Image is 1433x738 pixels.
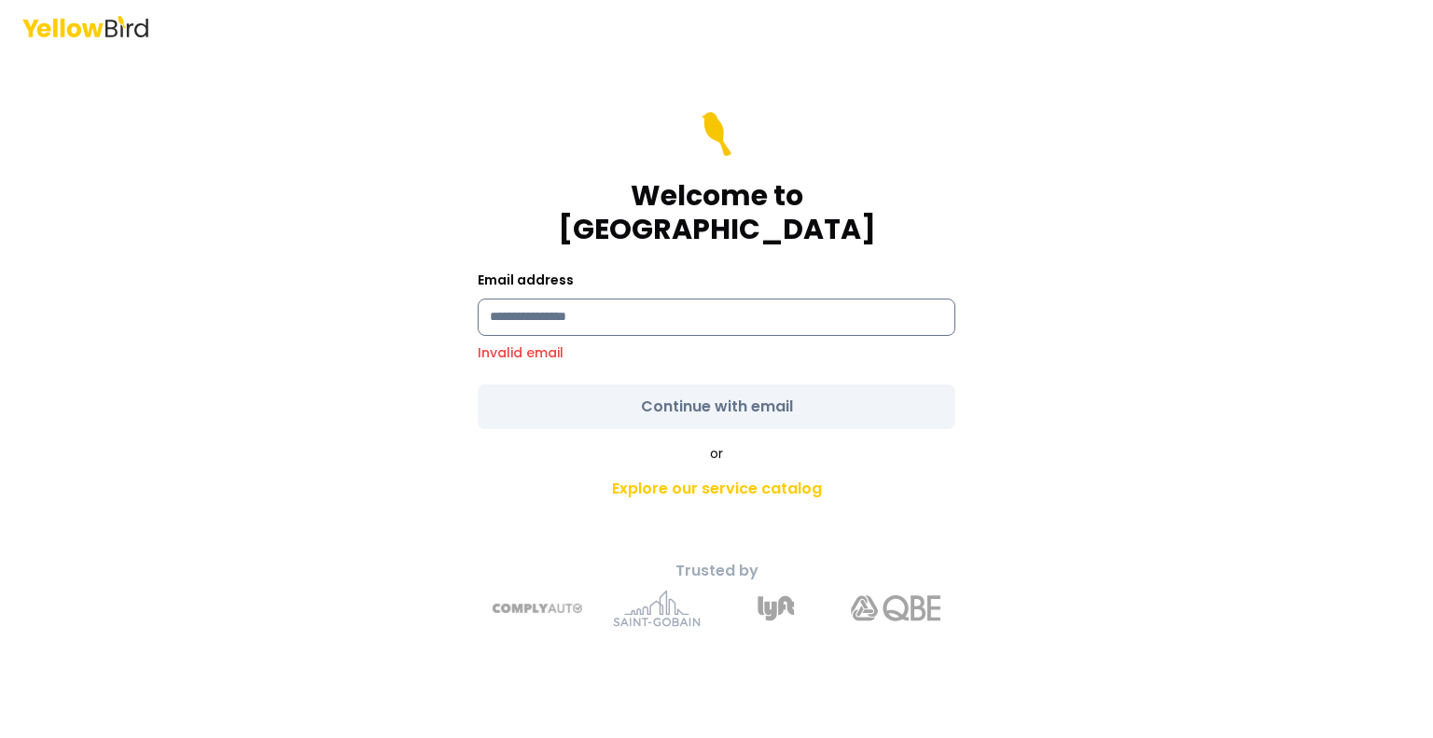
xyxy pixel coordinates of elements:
label: Email address [478,271,574,289]
p: Invalid email [478,343,955,362]
span: or [710,444,723,463]
a: Explore our service catalog [388,470,1045,508]
h1: Welcome to [GEOGRAPHIC_DATA] [478,179,955,246]
p: Trusted by [388,560,1045,582]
